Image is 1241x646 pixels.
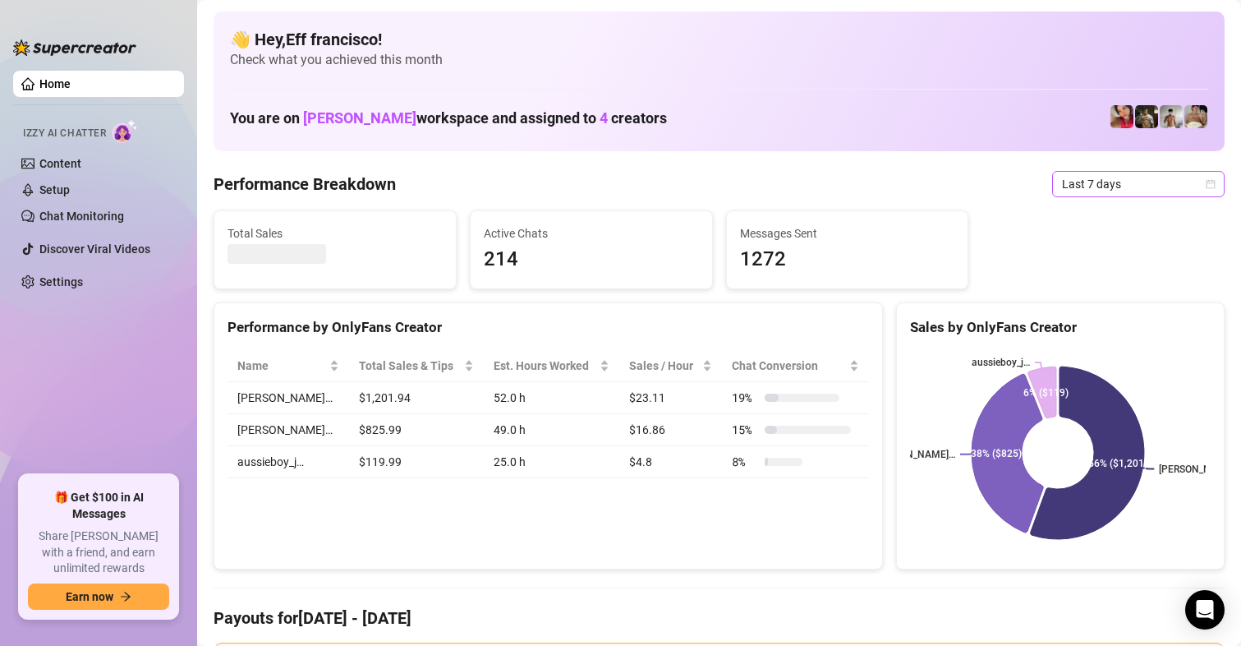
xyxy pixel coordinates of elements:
img: Aussieboy_jfree [1184,105,1207,128]
img: Tony [1135,105,1158,128]
th: Chat Conversion [722,350,869,382]
td: $825.99 [349,414,484,446]
td: 52.0 h [484,382,619,414]
th: Sales / Hour [619,350,722,382]
span: 4 [600,109,608,127]
span: arrow-right [120,591,131,602]
a: Home [39,77,71,90]
td: $1,201.94 [349,382,484,414]
span: 15 % [732,421,758,439]
span: [PERSON_NAME] [303,109,416,127]
span: Chat Conversion [732,357,846,375]
span: Check what you achieved this month [230,51,1208,69]
div: Performance by OnlyFans Creator [228,316,869,339]
img: logo-BBDzfeDw.svg [13,39,136,56]
img: Vanessa [1110,105,1133,128]
span: Izzy AI Chatter [23,126,106,141]
td: $4.8 [619,446,722,478]
span: Last 7 days [1062,172,1215,196]
img: AI Chatter [113,119,138,143]
span: Messages Sent [740,224,955,242]
a: Setup [39,183,70,196]
span: 🎁 Get $100 in AI Messages [28,490,169,522]
text: aussieboy_j… [972,357,1030,368]
text: [PERSON_NAME]… [873,449,955,460]
td: [PERSON_NAME]… [228,414,349,446]
span: Active Chats [484,224,699,242]
div: Open Intercom Messenger [1185,590,1225,630]
a: Content [39,157,81,170]
td: 25.0 h [484,446,619,478]
span: Total Sales & Tips [359,357,461,375]
h1: You are on workspace and assigned to creators [230,109,667,127]
td: aussieboy_j… [228,446,349,478]
th: Total Sales & Tips [349,350,484,382]
td: [PERSON_NAME]… [228,382,349,414]
td: 49.0 h [484,414,619,446]
div: Sales by OnlyFans Creator [910,316,1211,339]
h4: Payouts for [DATE] - [DATE] [214,607,1225,630]
h4: 👋 Hey, Eff francisco ! [230,28,1208,51]
a: Discover Viral Videos [39,242,150,256]
span: calendar [1206,179,1216,189]
span: Total Sales [228,224,443,242]
h4: Performance Breakdown [214,173,396,196]
span: 19 % [732,389,758,407]
span: 8 % [732,453,758,471]
span: 1272 [740,244,955,275]
span: 214 [484,244,699,275]
a: Chat Monitoring [39,210,124,223]
img: aussieboy_j [1160,105,1183,128]
div: Est. Hours Worked [494,357,596,375]
td: $119.99 [349,446,484,478]
span: Earn now [66,590,113,603]
span: Name [237,357,326,375]
td: $16.86 [619,414,722,446]
th: Name [228,350,349,382]
a: Settings [39,275,83,288]
span: Sales / Hour [629,357,699,375]
button: Earn nowarrow-right [28,584,169,610]
td: $23.11 [619,382,722,414]
span: Share [PERSON_NAME] with a friend, and earn unlimited rewards [28,528,169,577]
